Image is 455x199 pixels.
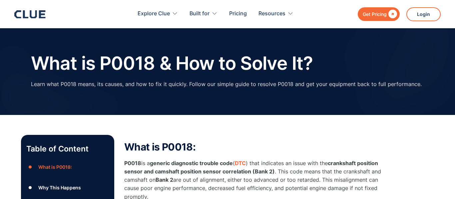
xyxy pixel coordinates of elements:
strong: crankshaft position sensor and camshaft position sensor correlation (Bank 2) [124,160,378,175]
div: Get Pricing [363,10,387,18]
p: Table of Content [26,144,109,154]
strong: What is P0018: [124,141,196,153]
div: ● [26,162,34,172]
strong: P0018 [124,160,141,166]
p: Learn what P0018 means, its causes, and how to fix it quickly. Follow our simple guide to resolve... [31,80,422,88]
div: What is P0018: [38,163,72,171]
a: DTC [235,160,246,166]
a: Get Pricing [358,7,400,21]
div: ● [26,182,34,192]
div: Built for [190,3,218,24]
div: Resources [258,3,293,24]
a: Login [406,7,441,21]
div: Why This Happens [38,183,81,192]
div: Explore Clue [138,3,178,24]
strong: generic diagnostic trouble code [150,160,233,166]
div:  [387,10,397,18]
div: Explore Clue [138,3,170,24]
div: Built for [190,3,210,24]
a: ●What is P0018: [26,162,109,172]
a: Pricing [229,3,247,24]
div: Resources [258,3,285,24]
strong: Bank 2 [156,176,173,183]
h1: What is P0018 & How to Solve It? [31,53,313,73]
a: ●Why This Happens [26,182,109,192]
